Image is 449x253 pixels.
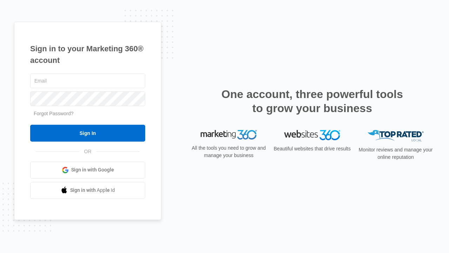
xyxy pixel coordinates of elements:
[284,130,340,140] img: Websites 360
[356,146,435,161] p: Monitor reviews and manage your online reputation
[219,87,405,115] h2: One account, three powerful tools to grow your business
[189,144,268,159] p: All the tools you need to grow and manage your business
[30,73,145,88] input: Email
[34,111,74,116] a: Forgot Password?
[201,130,257,140] img: Marketing 360
[79,148,96,155] span: OR
[30,182,145,199] a: Sign in with Apple Id
[30,162,145,179] a: Sign in with Google
[70,187,115,194] span: Sign in with Apple Id
[30,125,145,142] input: Sign In
[71,166,114,174] span: Sign in with Google
[273,145,351,153] p: Beautiful websites that drive results
[368,130,424,142] img: Top Rated Local
[30,43,145,66] h1: Sign in to your Marketing 360® account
